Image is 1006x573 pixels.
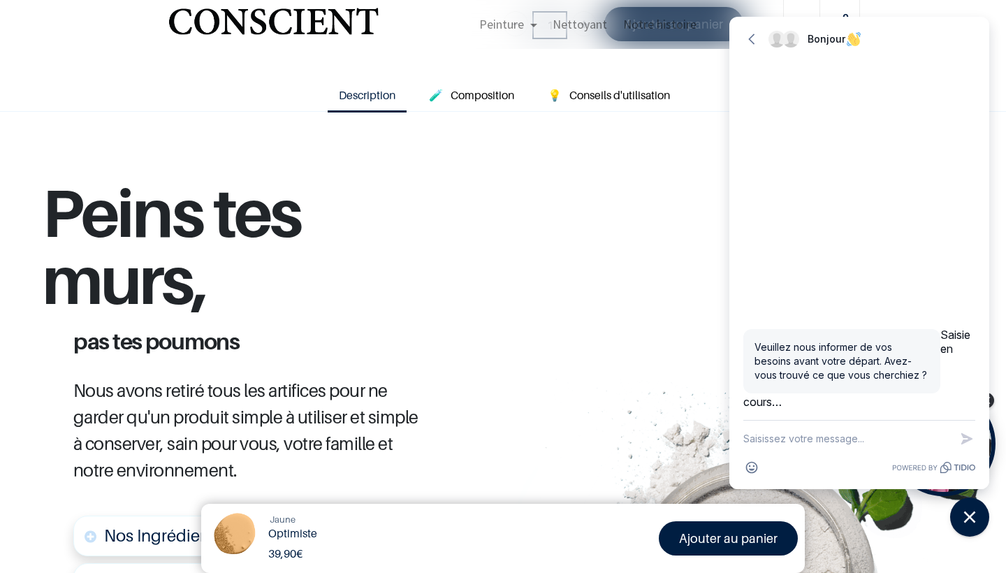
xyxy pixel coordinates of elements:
span: Composition [451,88,514,102]
img: Product Image [208,511,261,563]
span: 39,90 [268,546,296,560]
a: Ajouter au panier [659,521,798,556]
span: Peinture [479,16,524,32]
h1: Peins tes murs, [42,179,461,330]
span: Nettoyant [553,16,607,32]
span: Description [339,88,395,102]
font: Ajouter au panier [679,531,778,546]
span: Notre histoire [623,16,697,32]
span: Jaune [270,514,296,525]
b: € [268,546,302,560]
sup: 0 [839,10,852,24]
span: Nos Ingrédients [104,525,223,546]
a: Jaune [270,513,296,527]
span: Nous avons retiré tous les artifices pour ne garder qu'un produit simple à utiliser et simple à c... [73,379,418,481]
h1: Optimiste [268,527,512,540]
h1: pas tes poumons [63,330,440,352]
span: Conseils d'utilisation [569,88,670,102]
span: 💡 [548,88,562,102]
span: 🧪 [429,88,443,102]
